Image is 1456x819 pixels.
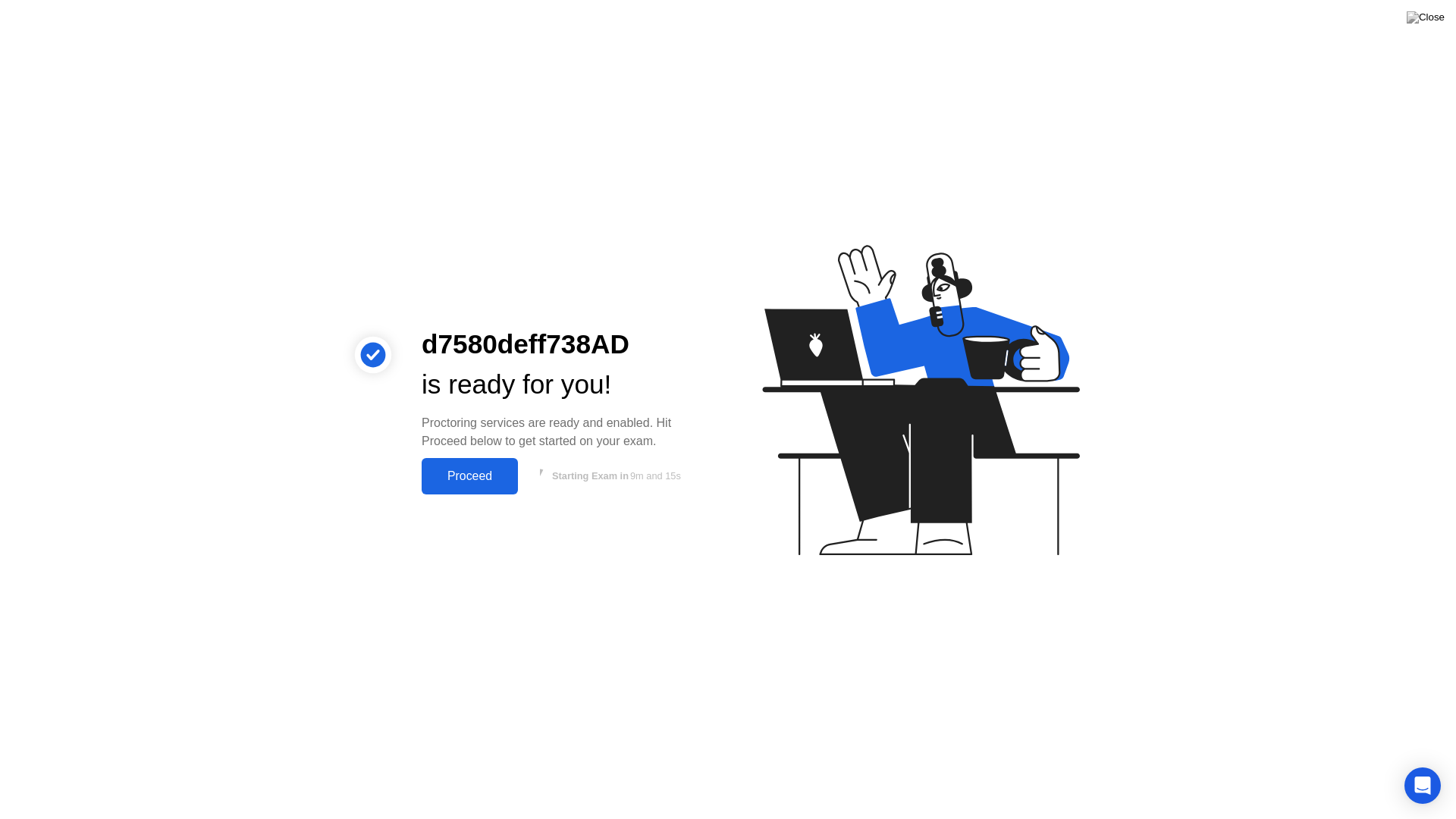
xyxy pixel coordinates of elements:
div: Proceed [426,469,513,483]
div: is ready for you! [422,365,704,405]
span: 9m and 15s [630,470,681,482]
div: Proctoring services are ready and enabled. Hit Proceed below to get started on your exam. [422,414,704,450]
img: Close [1407,11,1445,24]
button: Proceed [422,458,518,494]
div: d7580deff738AD [422,325,704,365]
button: Starting Exam in9m and 15s [526,462,704,491]
div: Open Intercom Messenger [1404,767,1441,804]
